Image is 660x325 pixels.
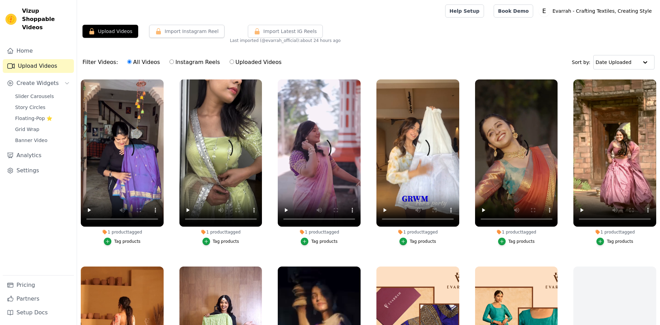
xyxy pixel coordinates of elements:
a: Banner Video [11,136,74,145]
a: Setup Docs [3,306,74,319]
button: Import Instagram Reel [149,25,224,38]
div: Filter Videos: [82,54,285,70]
button: Create Widgets [3,76,74,90]
div: 1 product tagged [81,229,164,235]
button: Tag products [399,238,436,245]
div: Tag products [311,239,338,244]
text: E [542,8,546,14]
div: Tag products [508,239,535,244]
p: Evarrah - Crafting Textiles, Creating Style [550,5,654,17]
button: Upload Videos [82,25,138,38]
span: Create Widgets [16,79,59,87]
div: Tag products [607,239,633,244]
div: Tag products [213,239,239,244]
a: Partners [3,292,74,306]
span: Slider Carousels [15,93,54,100]
a: Pricing [3,278,74,292]
div: Sort by: [572,55,655,69]
div: 1 product tagged [278,229,361,235]
a: Floating-Pop ⭐ [11,113,74,123]
button: Tag products [202,238,239,245]
span: Import Latest IG Reels [263,28,317,35]
input: Instagram Reels [169,59,174,64]
label: Instagram Reels [169,58,220,67]
input: Uploaded Videos [230,59,234,64]
span: Vizup Shoppable Videos [22,7,71,32]
div: Tag products [410,239,436,244]
label: Uploaded Videos [229,58,282,67]
a: Analytics [3,149,74,162]
div: 1 product tagged [179,229,262,235]
a: Book Demo [494,4,533,18]
div: 1 product tagged [475,229,558,235]
button: Tag products [498,238,535,245]
span: Story Circles [15,104,45,111]
button: E Evarrah - Crafting Textiles, Creating Style [539,5,654,17]
button: Tag products [104,238,141,245]
a: Grid Wrap [11,124,74,134]
a: Story Circles [11,102,74,112]
div: Tag products [114,239,141,244]
a: Settings [3,164,74,177]
div: 1 product tagged [573,229,656,235]
span: Floating-Pop ⭐ [15,115,52,122]
img: Vizup [5,14,16,25]
a: Upload Videos [3,59,74,73]
a: Help Setup [445,4,484,18]
span: Banner Video [15,137,47,144]
button: Import Latest IG Reels [248,25,323,38]
label: All Videos [127,58,160,67]
button: Tag products [596,238,633,245]
input: All Videos [127,59,132,64]
span: Grid Wrap [15,126,39,133]
span: Last imported (@ evarrah_official ): about 24 hours ago [230,38,341,43]
a: Home [3,44,74,58]
a: Slider Carousels [11,91,74,101]
button: Tag products [301,238,338,245]
div: 1 product tagged [376,229,459,235]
